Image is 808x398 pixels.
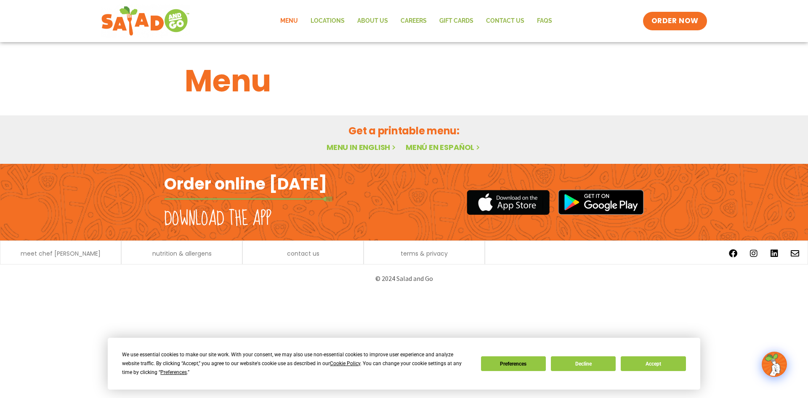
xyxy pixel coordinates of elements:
[164,197,332,201] img: fork
[467,189,550,216] img: appstore
[21,251,101,256] a: meet chef [PERSON_NAME]
[164,174,327,194] h2: Order online [DATE]
[274,11,558,31] nav: Menu
[394,11,433,31] a: Careers
[330,361,360,366] span: Cookie Policy
[274,11,304,31] a: Menu
[122,350,470,377] div: We use essential cookies to make our site work. With your consent, we may also use non-essential ...
[351,11,394,31] a: About Us
[406,142,481,152] a: Menú en español
[185,123,623,138] h2: Get a printable menu:
[551,356,616,371] button: Decline
[101,4,190,38] img: new-SAG-logo-768×292
[287,251,319,256] a: contact us
[433,11,480,31] a: GIFT CARDS
[558,190,644,215] img: google_play
[108,338,700,390] div: Cookie Consent Prompt
[164,207,271,231] h2: Download the app
[480,11,531,31] a: Contact Us
[643,12,707,30] a: ORDER NOW
[152,251,212,256] a: nutrition & allergens
[531,11,558,31] a: FAQs
[168,273,640,284] p: © 2024 Salad and Go
[304,11,351,31] a: Locations
[651,16,699,26] span: ORDER NOW
[160,369,187,375] span: Preferences
[401,251,448,256] a: terms & privacy
[185,58,623,104] h1: Menu
[621,356,686,371] button: Accept
[327,142,397,152] a: Menu in English
[481,356,546,371] button: Preferences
